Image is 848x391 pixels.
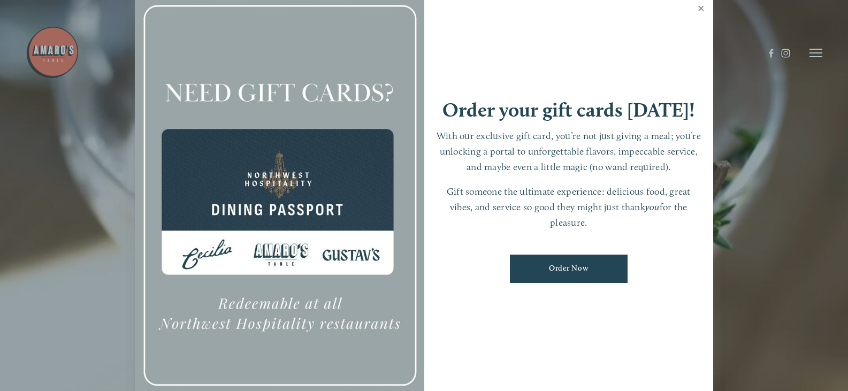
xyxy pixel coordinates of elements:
a: Order Now [510,255,628,283]
h1: Order your gift cards [DATE]! [442,100,695,120]
p: Gift someone the ultimate experience: delicious food, great vibes, and service so good they might... [435,184,703,230]
em: you [645,201,660,212]
p: With our exclusive gift card, you’re not just giving a meal; you’re unlocking a portal to unforge... [435,128,703,174]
